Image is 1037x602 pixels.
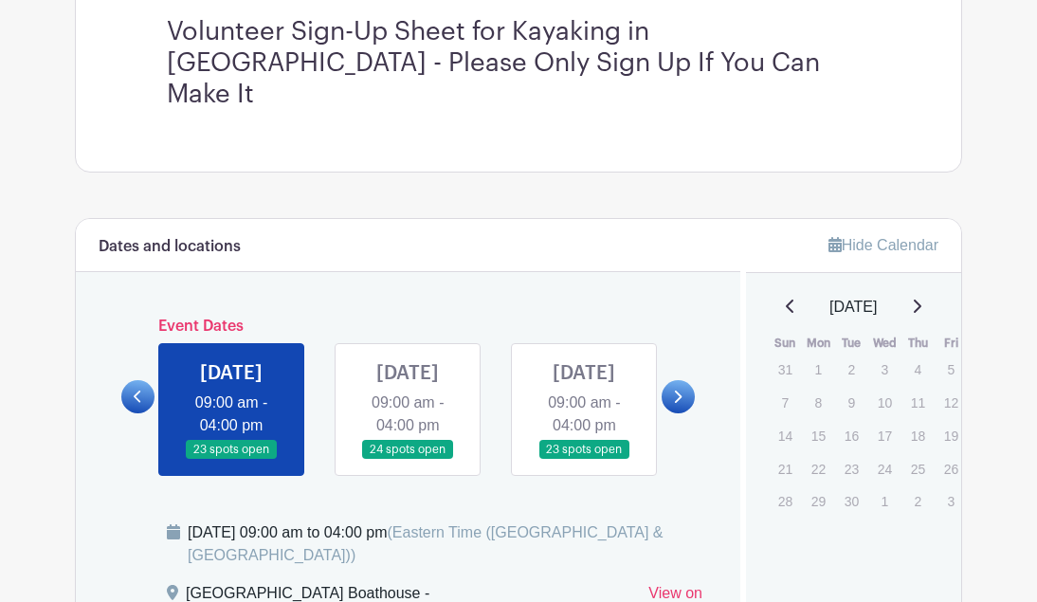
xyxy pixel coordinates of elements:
p: 3 [869,355,901,384]
th: Mon [802,334,835,353]
p: 23 [836,454,867,483]
p: 11 [902,388,934,417]
p: 26 [936,454,967,483]
p: 9 [836,388,867,417]
p: 28 [770,486,801,516]
p: 16 [836,421,867,450]
p: 31 [770,355,801,384]
p: 15 [803,421,834,450]
h6: Dates and locations [99,238,241,256]
p: 5 [936,355,967,384]
span: [DATE] [829,296,877,319]
p: 24 [869,454,901,483]
p: 2 [902,486,934,516]
p: 30 [836,486,867,516]
th: Tue [835,334,868,353]
p: 14 [770,421,801,450]
h3: Volunteer Sign-Up Sheet for Kayaking in [GEOGRAPHIC_DATA] - Please Only Sign Up If You Can Make It [167,17,870,110]
p: 10 [869,388,901,417]
th: Fri [935,334,968,353]
p: 25 [902,454,934,483]
th: Thu [901,334,935,353]
p: 21 [770,454,801,483]
div: [DATE] 09:00 am to 04:00 pm [188,521,718,567]
p: 18 [902,421,934,450]
p: 17 [869,421,901,450]
p: 2 [836,355,867,384]
p: 1 [869,486,901,516]
p: 3 [936,486,967,516]
p: 8 [803,388,834,417]
p: 22 [803,454,834,483]
p: 29 [803,486,834,516]
p: 4 [902,355,934,384]
a: Hide Calendar [828,237,938,253]
th: Sun [769,334,802,353]
th: Wed [868,334,901,353]
p: 1 [803,355,834,384]
span: (Eastern Time ([GEOGRAPHIC_DATA] & [GEOGRAPHIC_DATA])) [188,524,664,563]
p: 19 [936,421,967,450]
h6: Event Dates [155,318,662,336]
p: 7 [770,388,801,417]
p: 12 [936,388,967,417]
